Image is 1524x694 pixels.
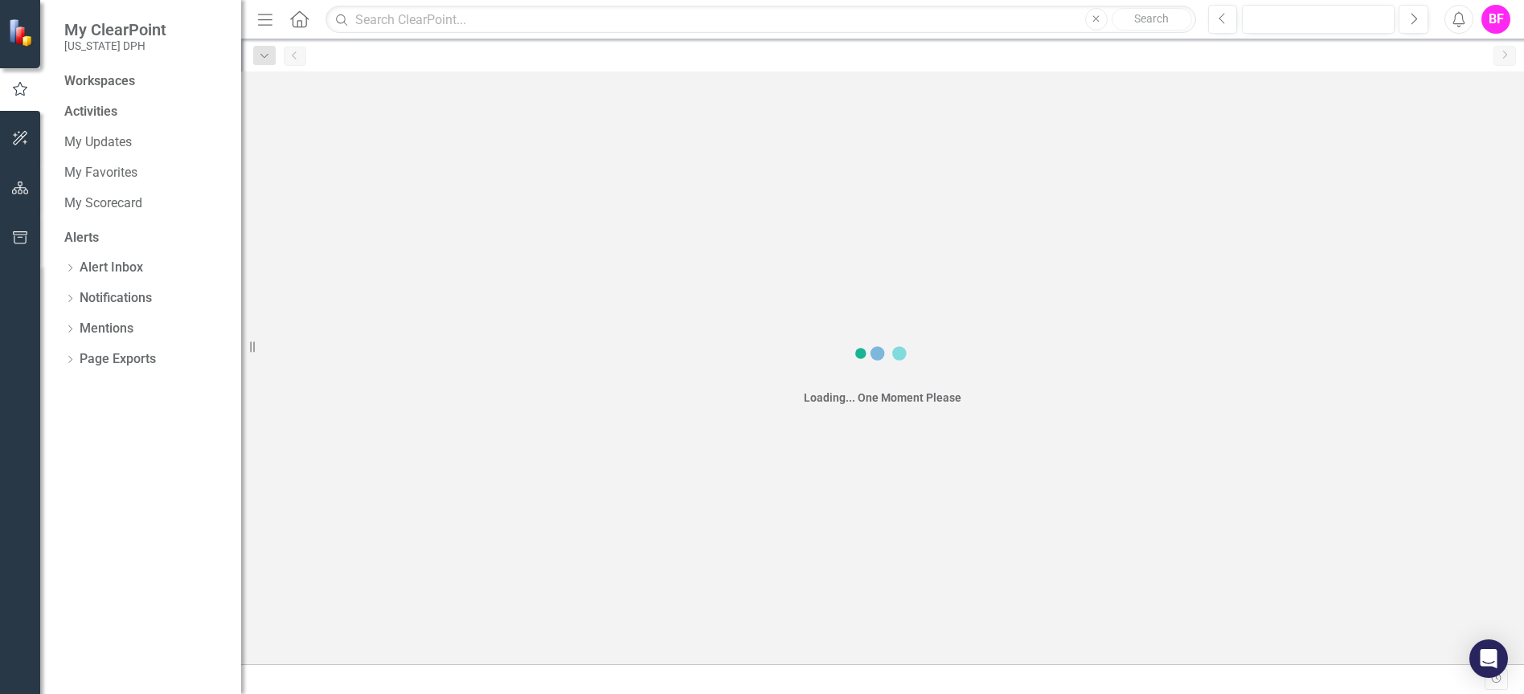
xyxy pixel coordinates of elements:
[1469,639,1508,678] div: Open Intercom Messenger
[326,6,1195,34] input: Search ClearPoint...
[64,229,225,247] div: Alerts
[1134,12,1169,25] span: Search
[64,133,225,152] a: My Updates
[80,320,133,338] a: Mentions
[80,289,152,308] a: Notifications
[64,103,225,121] div: Activities
[64,20,166,39] span: My ClearPoint
[1481,5,1510,34] button: BF
[1112,8,1192,31] button: Search
[80,259,143,277] a: Alert Inbox
[64,194,225,213] a: My Scorecard
[8,18,36,46] img: ClearPoint Strategy
[80,350,156,369] a: Page Exports
[64,164,225,182] a: My Favorites
[64,39,166,52] small: [US_STATE] DPH
[64,72,135,91] div: Workspaces
[804,390,961,406] div: Loading... One Moment Please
